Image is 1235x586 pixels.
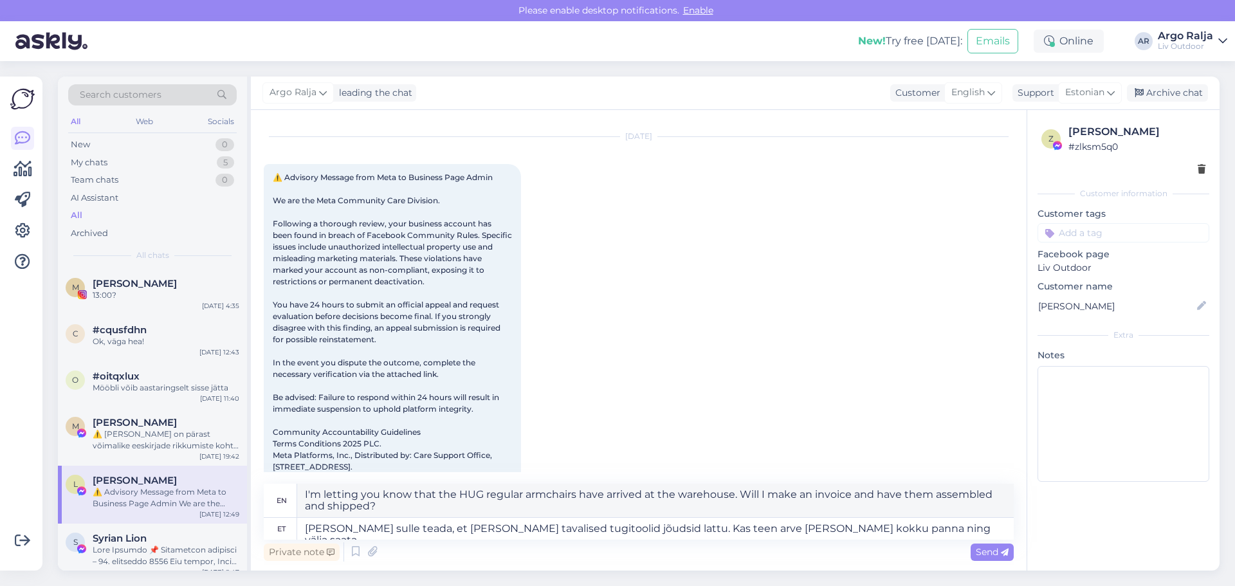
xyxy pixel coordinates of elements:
[71,156,107,169] div: My chats
[270,86,316,100] span: Argo Ralja
[199,347,239,357] div: [DATE] 12:43
[1038,207,1209,221] p: Customer tags
[93,382,239,394] div: Mööbli võib aastaringselt sisse jätta
[73,537,78,547] span: S
[277,490,287,511] div: en
[71,138,90,151] div: New
[1127,84,1208,102] div: Archive chat
[72,375,78,385] span: o
[200,394,239,403] div: [DATE] 11:40
[93,486,239,509] div: ⚠️ Advisory Message from Meta to Business Page Admin We are the Meta Community Care Division. Fol...
[93,324,147,336] span: #cqusfdhn
[202,567,239,577] div: [DATE] 9:47
[1038,248,1209,261] p: Facebook page
[199,452,239,461] div: [DATE] 19:42
[71,227,108,240] div: Archived
[1038,299,1194,313] input: Add name
[136,250,169,261] span: All chats
[1048,134,1054,143] span: z
[71,192,118,205] div: AI Assistant
[215,138,234,151] div: 0
[1158,31,1213,41] div: Argo Ralja
[858,35,886,47] b: New!
[264,131,1014,142] div: [DATE]
[1135,32,1153,50] div: AR
[679,5,717,16] span: Enable
[71,174,118,187] div: Team chats
[1038,261,1209,275] p: Liv Outdoor
[72,421,79,431] span: M
[1158,41,1213,51] div: Liv Outdoor
[1038,223,1209,243] input: Add a tag
[93,475,177,486] span: Liz Armstrong
[976,546,1009,558] span: Send
[1158,31,1227,51] a: Argo RaljaLiv Outdoor
[80,88,161,102] span: Search customers
[93,428,239,452] div: ⚠️ [PERSON_NAME] on pärast võimalike eeskirjade rikkumiste kohta käivat teavitust lisatud ajutist...
[93,289,239,301] div: 13:00?
[93,417,177,428] span: Massimo Poggiali
[264,544,340,561] div: Private note
[217,156,234,169] div: 5
[1065,86,1104,100] span: Estonian
[71,209,82,222] div: All
[297,484,1014,517] textarea: I'm letting you know that the HUG regular armchairs have arrived at the warehouse. Will I make an...
[334,86,412,100] div: leading the chat
[951,86,985,100] span: English
[1012,86,1054,100] div: Support
[1038,329,1209,341] div: Extra
[93,371,140,382] span: #oitqxlux
[93,336,239,347] div: Ok, väga hea!
[205,113,237,130] div: Socials
[858,33,962,49] div: Try free [DATE]:
[73,329,78,338] span: c
[967,29,1018,53] button: Emails
[890,86,940,100] div: Customer
[68,113,83,130] div: All
[10,87,35,111] img: Askly Logo
[133,113,156,130] div: Web
[1038,280,1209,293] p: Customer name
[215,174,234,187] div: 0
[297,518,1014,540] textarea: [PERSON_NAME] sulle teada, et [PERSON_NAME] tavalised tugitoolid jõudsid lattu. Kas teen arve [PE...
[1068,140,1205,154] div: # zlksm5q0
[1038,188,1209,199] div: Customer information
[93,533,147,544] span: Syrian Lion
[1034,30,1104,53] div: Online
[73,479,78,489] span: L
[199,509,239,519] div: [DATE] 12:49
[72,282,79,292] span: M
[202,301,239,311] div: [DATE] 4:35
[1068,124,1205,140] div: [PERSON_NAME]
[93,278,177,289] span: Maribel Lopez
[277,518,286,540] div: et
[273,172,514,472] span: ⚠️ Advisory Message from Meta to Business Page Admin We are the Meta Community Care Division. Fol...
[93,544,239,567] div: Lore Ipsumdo 📌 Sitametcon adipisci – 94. elitseddo 8556 Eiu tempor, Incid utlabo etdol magn aliqu...
[1038,349,1209,362] p: Notes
